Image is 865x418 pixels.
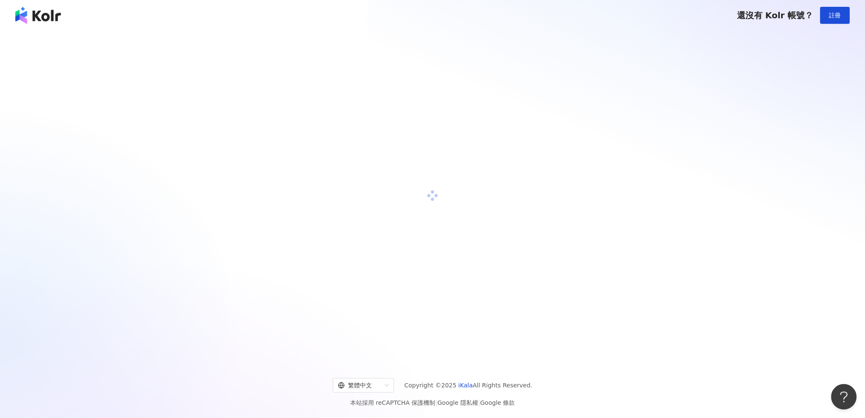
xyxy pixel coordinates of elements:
[338,378,381,392] div: 繁體中文
[404,380,532,390] span: Copyright © 2025 All Rights Reserved.
[478,399,480,406] span: |
[15,7,61,24] img: logo
[350,398,515,408] span: 本站採用 reCAPTCHA 保護機制
[737,10,813,20] span: 還沒有 Kolr 帳號？
[831,384,856,409] iframe: Help Scout Beacon - Open
[829,12,841,19] span: 註冊
[437,399,478,406] a: Google 隱私權
[820,7,850,24] button: 註冊
[435,399,437,406] span: |
[480,399,515,406] a: Google 條款
[458,382,473,389] a: iKala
